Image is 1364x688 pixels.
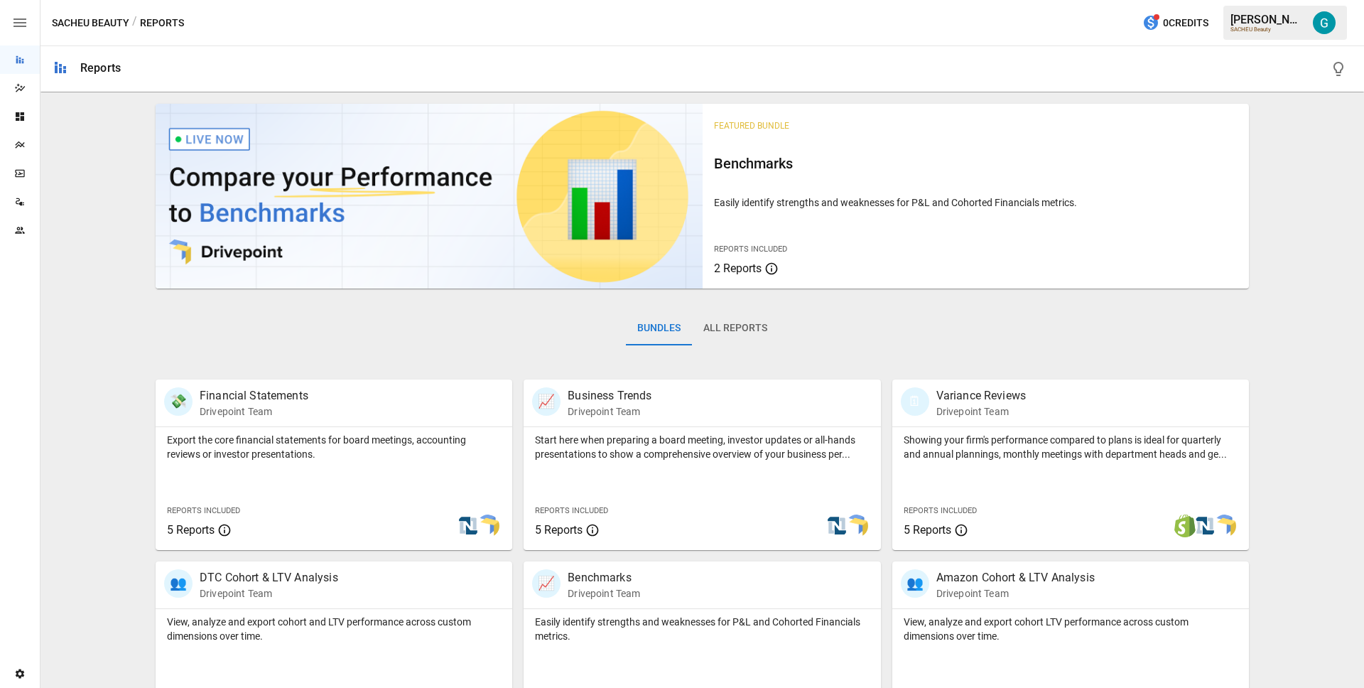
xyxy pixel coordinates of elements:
[1163,14,1208,32] span: 0 Credits
[1193,515,1216,537] img: netsuite
[167,433,501,461] p: Export the core financial statements for board meetings, accounting reviews or investor presentat...
[167,506,240,515] span: Reports Included
[904,615,1238,643] p: View, analyze and export cohort LTV performance across custom dimensions over time.
[901,387,929,416] div: 🗓
[714,262,762,275] span: 2 Reports
[535,523,583,537] span: 5 Reports
[936,569,1095,586] p: Amazon Cohort & LTV Analysis
[568,387,651,404] p: Business Trends
[714,121,789,131] span: Featured Bundle
[1230,26,1304,33] div: SACHEU Beauty
[535,506,608,515] span: Reports Included
[52,14,129,32] button: SACHEU Beauty
[535,615,869,643] p: Easily identify strengths and weaknesses for P&L and Cohorted Financials metrics.
[200,387,308,404] p: Financial Statements
[714,195,1238,210] p: Easily identify strengths and weaknesses for P&L and Cohorted Financials metrics.
[936,404,1026,419] p: Drivepoint Team
[936,586,1095,601] p: Drivepoint Team
[626,311,692,345] button: Bundles
[1174,515,1196,537] img: shopify
[1137,10,1214,36] button: 0Credits
[904,506,977,515] span: Reports Included
[200,404,308,419] p: Drivepoint Team
[167,523,215,537] span: 5 Reports
[457,515,480,537] img: netsuite
[901,569,929,598] div: 👥
[568,569,640,586] p: Benchmarks
[845,515,868,537] img: smart model
[936,387,1026,404] p: Variance Reviews
[714,152,1238,175] h6: Benchmarks
[156,104,703,289] img: video thumbnail
[532,387,561,416] div: 📈
[164,569,193,598] div: 👥
[164,387,193,416] div: 💸
[200,569,338,586] p: DTC Cohort & LTV Analysis
[692,311,779,345] button: All Reports
[80,61,121,75] div: Reports
[904,523,951,537] span: 5 Reports
[568,586,640,601] p: Drivepoint Team
[132,14,137,32] div: /
[826,515,848,537] img: netsuite
[904,433,1238,461] p: Showing your firm's performance compared to plans is ideal for quarterly and annual plannings, mo...
[1304,3,1344,43] button: Gavin Acres
[532,569,561,598] div: 📈
[477,515,499,537] img: smart model
[1213,515,1236,537] img: smart model
[1230,13,1304,26] div: [PERSON_NAME]
[535,433,869,461] p: Start here when preparing a board meeting, investor updates or all-hands presentations to show a ...
[714,244,787,254] span: Reports Included
[1313,11,1336,34] img: Gavin Acres
[167,615,501,643] p: View, analyze and export cohort and LTV performance across custom dimensions over time.
[200,586,338,601] p: Drivepoint Team
[568,404,651,419] p: Drivepoint Team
